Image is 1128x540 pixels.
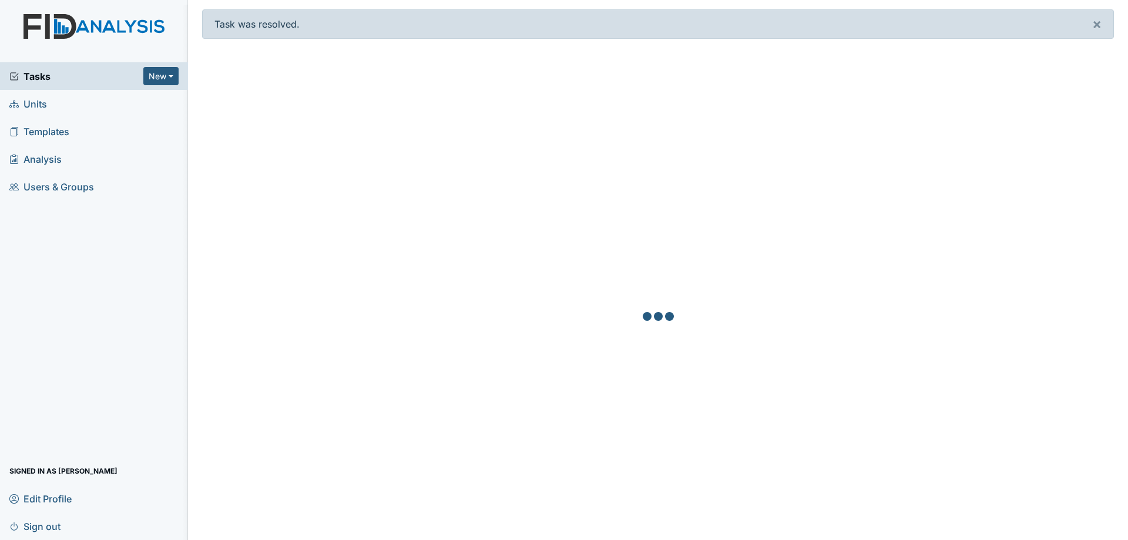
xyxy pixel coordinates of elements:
[202,9,1114,39] div: Task was resolved.
[1092,15,1102,32] span: ×
[143,67,179,85] button: New
[9,177,94,196] span: Users & Groups
[9,462,117,480] span: Signed in as [PERSON_NAME]
[9,489,72,508] span: Edit Profile
[9,517,61,535] span: Sign out
[9,69,143,83] a: Tasks
[9,95,47,113] span: Units
[1080,10,1113,38] button: ×
[9,122,69,140] span: Templates
[9,150,62,168] span: Analysis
